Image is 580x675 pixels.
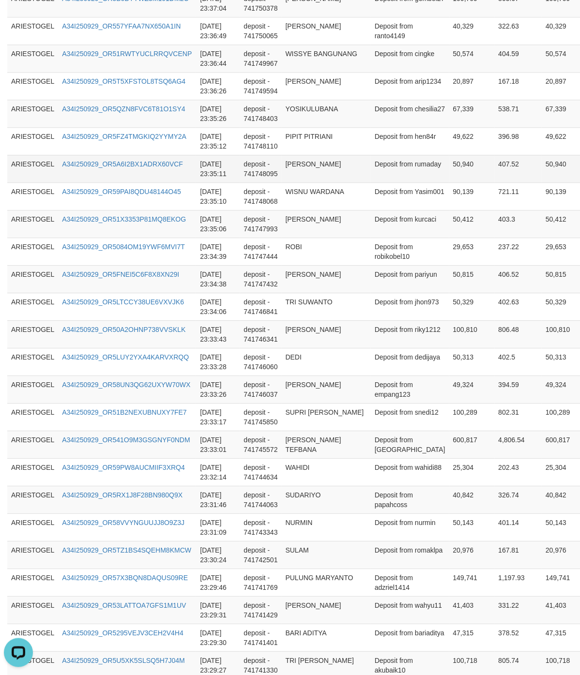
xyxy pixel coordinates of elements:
td: [DATE] 23:35:11 [196,155,240,182]
td: deposit - 741748110 [240,127,282,155]
td: ARIESTOGEL [7,72,58,100]
a: A34I250929_OR5TZ1BS4SQEHM8KMCW [62,546,191,554]
a: A34I250929_OR5FZ4TMGKIQ2YYMY2A [62,133,186,140]
td: 40,842 [449,486,495,513]
td: ARIESTOGEL [7,624,58,651]
td: Deposit from dedijaya [371,348,449,375]
td: Deposit from nurmin [371,513,449,541]
td: [PERSON_NAME] [282,375,371,403]
td: deposit - 741745850 [240,403,282,431]
td: ARIESTOGEL [7,541,58,569]
td: Deposit from chesilia27 [371,100,449,127]
td: 402.5 [495,348,542,375]
td: Deposit from wahidi88 [371,458,449,486]
td: [DATE] 23:30:24 [196,541,240,569]
a: A34I250929_OR5295VEJV3CEH2V4H4 [62,629,183,637]
td: [DATE] 23:33:28 [196,348,240,375]
td: deposit - 741747432 [240,265,282,293]
td: 1,197.93 [495,569,542,596]
td: 67,339 [449,100,495,127]
td: deposit - 741749967 [240,45,282,72]
a: A34I250929_OR5RX1J8F28BN980Q9X [62,491,183,499]
td: ARIESTOGEL [7,210,58,238]
td: ARIESTOGEL [7,513,58,541]
td: 326.74 [495,486,542,513]
a: A34I250929_OR50A2OHNP738VVSKLK [62,326,185,333]
td: deposit - 741748403 [240,100,282,127]
td: 29,653 [449,238,495,265]
td: Deposit from Yasim001 [371,182,449,210]
td: NURMIN [282,513,371,541]
td: YOSIKULUBANA [282,100,371,127]
td: Deposit from [GEOGRAPHIC_DATA] [371,431,449,458]
td: WAHIDI [282,458,371,486]
td: [PERSON_NAME] [282,17,371,45]
td: TRI SUWANTO [282,293,371,320]
td: Deposit from riky1212 [371,320,449,348]
td: [PERSON_NAME] [282,210,371,238]
td: 396.98 [495,127,542,155]
td: 202.43 [495,458,542,486]
td: SUDARIYO [282,486,371,513]
td: deposit - 741746841 [240,293,282,320]
a: A34I250929_OR5LTCCY38UE6VXVJK6 [62,298,184,306]
a: A34I250929_OR5084OM19YWF6MVI7T [62,243,185,251]
td: deposit - 741744634 [240,458,282,486]
td: [DATE] 23:35:26 [196,100,240,127]
td: PIPIT PITRIANI [282,127,371,155]
td: WISNU WARDANA [282,182,371,210]
td: deposit - 741741429 [240,596,282,624]
td: deposit - 741746060 [240,348,282,375]
td: 322.63 [495,17,542,45]
td: [DATE] 23:33:43 [196,320,240,348]
td: 50,940 [449,155,495,182]
td: 50,574 [449,45,495,72]
td: 407.52 [495,155,542,182]
td: 50,329 [449,293,495,320]
td: ARIESTOGEL [7,569,58,596]
td: deposit - 741741401 [240,624,282,651]
a: A34I250929_OR51X3353P81MQ8EKOG [62,215,186,223]
td: 40,329 [449,17,495,45]
td: 378.52 [495,624,542,651]
td: [PERSON_NAME] TEFBANA [282,431,371,458]
td: Deposit from empang123 [371,375,449,403]
td: [DATE] 23:31:09 [196,513,240,541]
td: Deposit from snedi12 [371,403,449,431]
td: 401.14 [495,513,542,541]
a: A34I250929_OR5A6I2BX1ADRX60VCF [62,160,183,168]
td: 404.59 [495,45,542,72]
td: [PERSON_NAME] [282,596,371,624]
td: ARIESTOGEL [7,127,58,155]
td: deposit - 741749594 [240,72,282,100]
td: [DATE] 23:32:14 [196,458,240,486]
td: [DATE] 23:29:46 [196,569,240,596]
td: Deposit from pariyun [371,265,449,293]
td: 167.81 [495,541,542,569]
td: Deposit from jhon973 [371,293,449,320]
td: 406.52 [495,265,542,293]
a: A34I250929_OR51RWTYUCLRRQVCENP [62,50,192,58]
td: SUPRI [PERSON_NAME] [282,403,371,431]
td: 403.3 [495,210,542,238]
td: ARIESTOGEL [7,182,58,210]
td: Deposit from robikobel10 [371,238,449,265]
td: 4,806.54 [495,431,542,458]
td: Deposit from wahyu11 [371,596,449,624]
td: Deposit from papahcoss [371,486,449,513]
td: Deposit from bariaditya [371,624,449,651]
td: ARIESTOGEL [7,100,58,127]
a: A34I250929_OR557YFAA7NX650A1IN [62,22,181,30]
td: ARIESTOGEL [7,458,58,486]
td: deposit - 741747444 [240,238,282,265]
td: [DATE] 23:33:26 [196,375,240,403]
td: [PERSON_NAME] [282,265,371,293]
a: A34I250929_OR541O9M3GSGNYF0NDM [62,436,190,444]
td: ARIESTOGEL [7,238,58,265]
td: ARIESTOGEL [7,45,58,72]
td: Deposit from hen84r [371,127,449,155]
td: deposit - 741744063 [240,486,282,513]
td: [DATE] 23:36:26 [196,72,240,100]
button: Open LiveChat chat widget [4,4,33,33]
td: deposit - 741741769 [240,569,282,596]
